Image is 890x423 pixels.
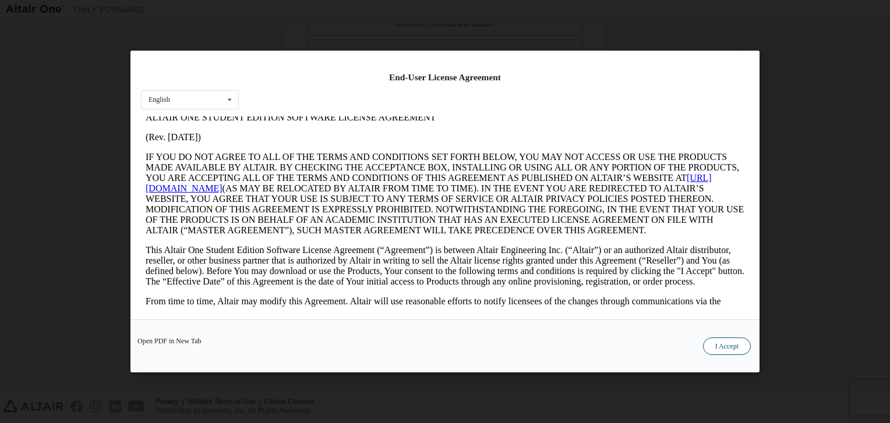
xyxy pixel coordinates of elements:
p: IF YOU DO NOT AGREE TO ALL OF THE TERMS AND CONDITIONS SET FORTH BELOW, YOU MAY NOT ACCESS OR USE... [5,35,603,119]
p: This Altair One Student Edition Software License Agreement (“Agreement”) is between Altair Engine... [5,129,603,170]
p: From time to time, Altair may modify this Agreement. Altair will use reasonable efforts to notify... [5,180,603,201]
p: (Rev. [DATE]) [5,16,603,26]
div: English [149,97,170,104]
a: [URL][DOMAIN_NAME] [5,56,571,77]
button: I Accept [703,337,751,355]
div: End-User License Agreement [141,72,749,83]
a: Open PDF in New Tab [137,337,202,344]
